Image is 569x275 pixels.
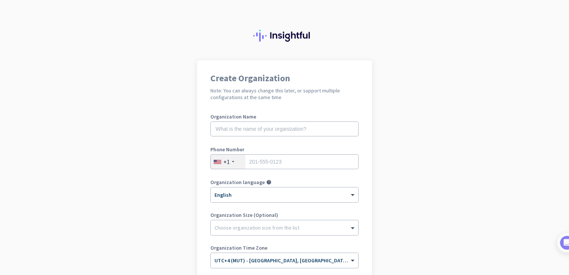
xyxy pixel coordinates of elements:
[210,87,359,101] h2: Note: You can always change this later, or support multiple configurations at the same time
[210,121,359,136] input: What is the name of your organization?
[210,74,359,83] h1: Create Organization
[210,245,359,250] label: Organization Time Zone
[253,30,316,42] img: Insightful
[210,212,359,218] label: Organization Size (Optional)
[210,114,359,119] label: Organization Name
[210,147,359,152] label: Phone Number
[266,180,271,185] i: help
[210,154,359,169] input: 201-555-0123
[223,158,230,165] div: +1
[210,180,265,185] label: Organization language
